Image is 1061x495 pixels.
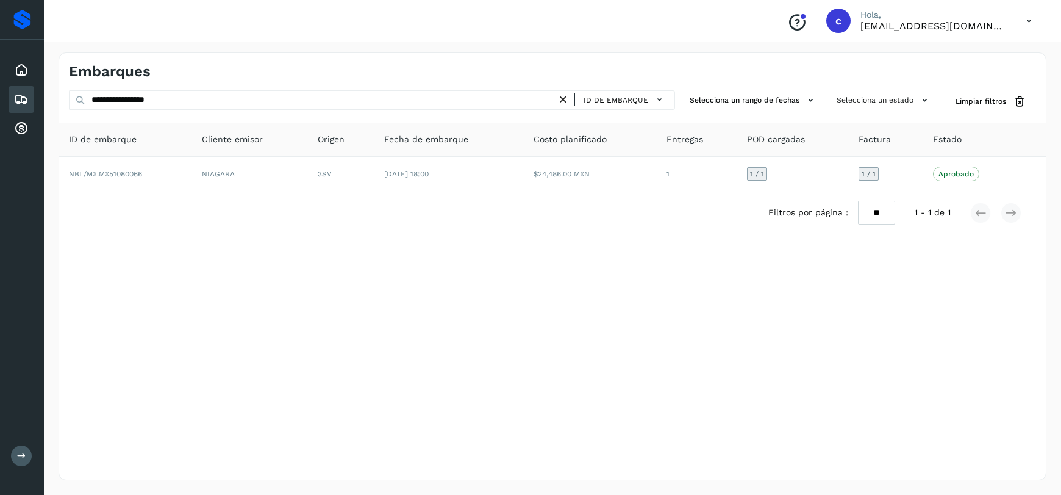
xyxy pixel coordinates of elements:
td: NIAGARA [192,157,308,191]
p: cuentasespeciales8_met@castores.com.mx [860,20,1007,32]
span: Origen [318,133,345,146]
span: Fecha de embarque [384,133,468,146]
span: POD cargadas [747,133,805,146]
div: Inicio [9,57,34,84]
p: Hola, [860,10,1007,20]
h4: Embarques [69,63,151,81]
span: Cliente emisor [202,133,263,146]
button: Limpiar filtros [946,90,1036,113]
span: Limpiar filtros [956,96,1006,107]
span: 1 - 1 de 1 [915,206,951,219]
div: Cuentas por cobrar [9,115,34,142]
span: Costo planificado [534,133,607,146]
td: $24,486.00 MXN [524,157,657,191]
span: Filtros por página : [768,206,848,219]
span: NBL/MX.MX51080066 [69,170,142,178]
span: 1 / 1 [750,170,764,178]
span: Estado [933,133,962,146]
button: Selecciona un rango de fechas [685,90,822,110]
span: Factura [859,133,891,146]
div: Embarques [9,86,34,113]
span: 1 / 1 [862,170,876,178]
span: ID de embarque [584,95,648,106]
span: ID de embarque [69,133,137,146]
td: 1 [657,157,737,191]
button: ID de embarque [580,91,670,109]
span: Entregas [666,133,703,146]
button: Selecciona un estado [832,90,936,110]
td: 3SV [308,157,374,191]
p: Aprobado [938,170,974,178]
span: [DATE] 18:00 [384,170,429,178]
